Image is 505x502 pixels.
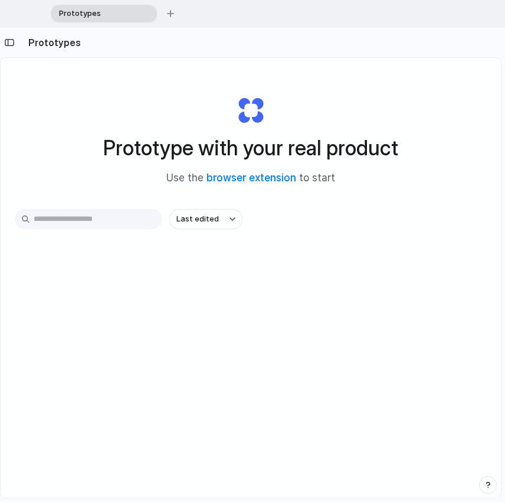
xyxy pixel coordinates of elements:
[206,172,296,184] a: browser extension
[24,35,81,50] h2: Prototypes
[169,209,242,229] button: Last edited
[51,5,157,22] div: Prototypes
[176,213,219,225] span: Last edited
[54,8,138,19] span: Prototypes
[103,132,398,164] h1: Prototype with your real product
[166,171,335,186] span: Use the to start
